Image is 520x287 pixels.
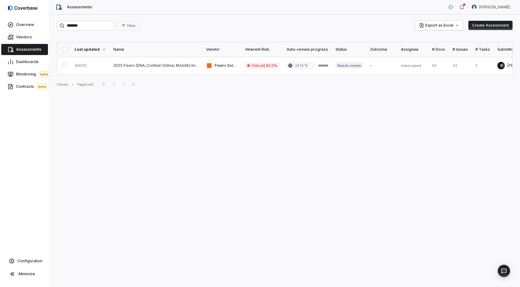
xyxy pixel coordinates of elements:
div: Page 1 of 1 [77,82,94,87]
div: # Docs [432,47,445,52]
div: Name [113,47,199,52]
a: Dashboards [1,56,48,67]
button: Minimize [2,268,47,280]
div: Inherent Risk [245,47,279,52]
a: Overview [1,19,48,30]
a: Assessments [1,44,48,55]
td: - [366,57,397,74]
div: 1 items [57,82,68,87]
span: Overview [16,22,34,27]
div: • [72,82,74,87]
span: [PERSON_NAME] [479,5,510,10]
span: Assessments [16,47,41,52]
img: logo-D7KZi-bG.svg [8,5,37,11]
span: Vendors [16,35,32,40]
button: Create Assessment [468,21,513,30]
span: Filter [127,24,136,28]
span: beta [38,71,50,77]
a: Monitoringbeta [1,69,48,80]
img: Brian Ball avatar [472,5,477,10]
span: beta [37,84,48,90]
span: Contracts [16,84,48,90]
button: Brian Ball avatar[PERSON_NAME] [468,2,514,12]
div: # Tasks [475,47,490,52]
img: Clarence Chio avatar [497,62,505,69]
div: # Issues [453,47,468,52]
button: Filter [117,21,140,30]
a: Configuration [2,255,47,267]
span: Minimize [19,272,35,276]
div: Auto-review progress [287,47,328,52]
div: Outcome [370,47,393,52]
button: Export as Excel [415,21,463,30]
a: Contractsbeta [1,81,48,92]
div: Last updated [75,47,106,52]
div: Vendor [206,47,238,52]
span: Configuration [17,259,42,263]
span: Monitoring [16,71,50,77]
div: Status [336,47,362,52]
a: Vendors [1,32,48,43]
span: Assessments [67,5,92,10]
span: Dashboards [16,59,39,64]
div: Assignee [401,47,425,52]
